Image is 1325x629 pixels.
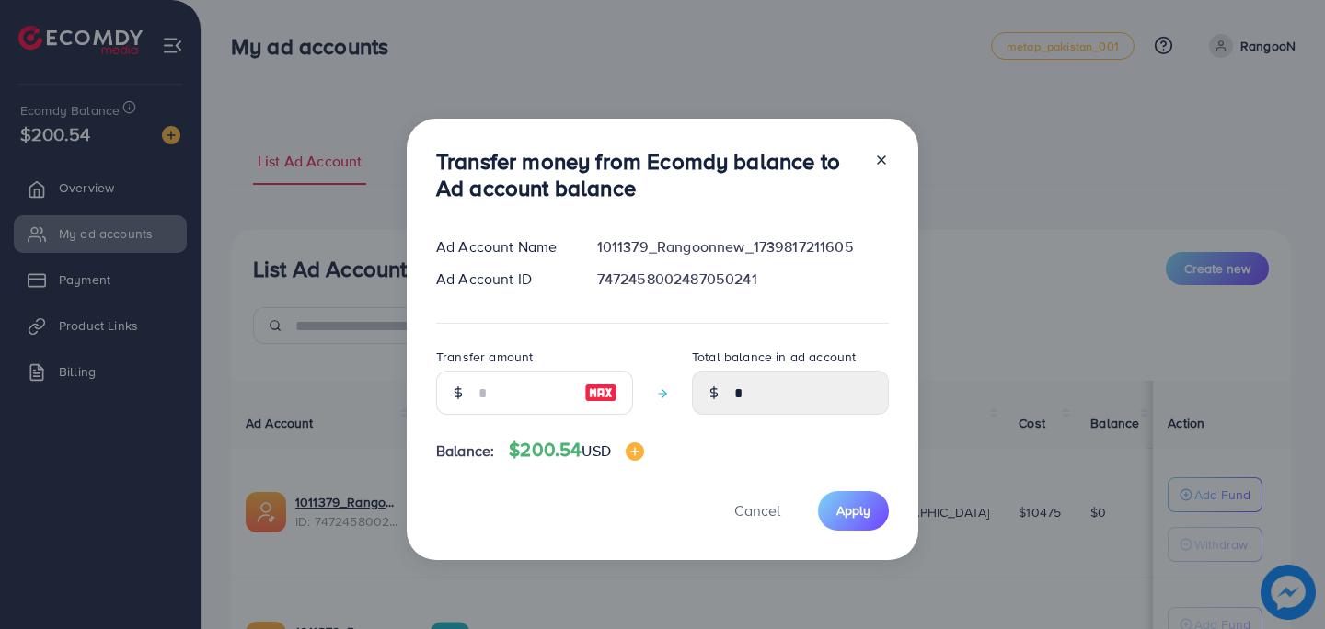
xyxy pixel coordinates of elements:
label: Total balance in ad account [692,348,856,366]
span: Balance: [436,440,494,462]
button: Cancel [711,491,803,531]
h4: $200.54 [509,439,644,462]
label: Transfer amount [436,348,533,366]
div: Ad Account Name [421,236,582,257]
img: image [626,442,644,461]
div: 1011379_Rangoonnew_1739817211605 [582,236,904,257]
div: 7472458002487050241 [582,269,904,290]
h3: Transfer money from Ecomdy balance to Ad account balance [436,148,859,201]
span: Apply [836,501,870,520]
img: image [584,382,617,404]
button: Apply [818,491,889,531]
div: Ad Account ID [421,269,582,290]
span: Cancel [734,500,780,520]
span: USD [582,440,610,461]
